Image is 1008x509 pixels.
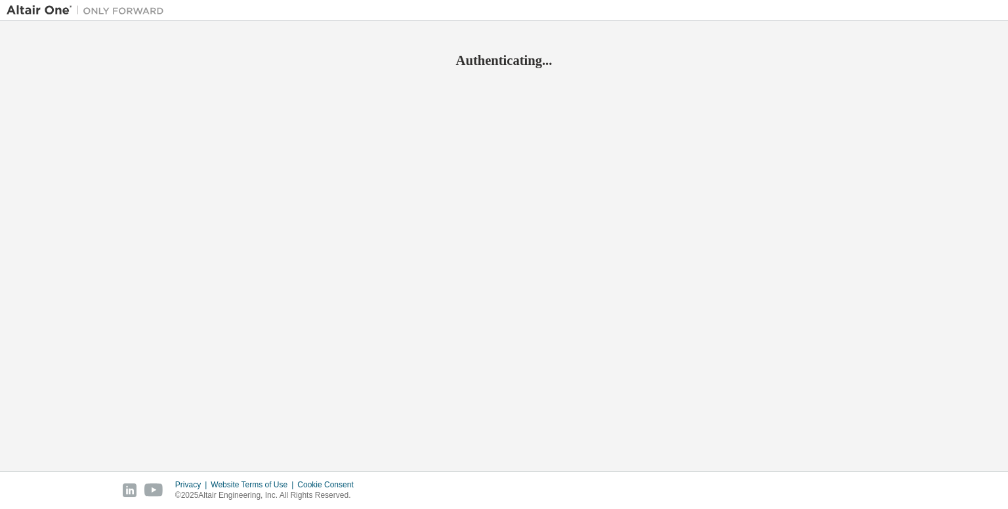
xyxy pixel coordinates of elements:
[211,479,297,490] div: Website Terms of Use
[123,483,136,497] img: linkedin.svg
[175,490,362,501] p: © 2025 Altair Engineering, Inc. All Rights Reserved.
[7,52,1001,69] h2: Authenticating...
[144,483,163,497] img: youtube.svg
[7,4,171,17] img: Altair One
[175,479,211,490] div: Privacy
[297,479,361,490] div: Cookie Consent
